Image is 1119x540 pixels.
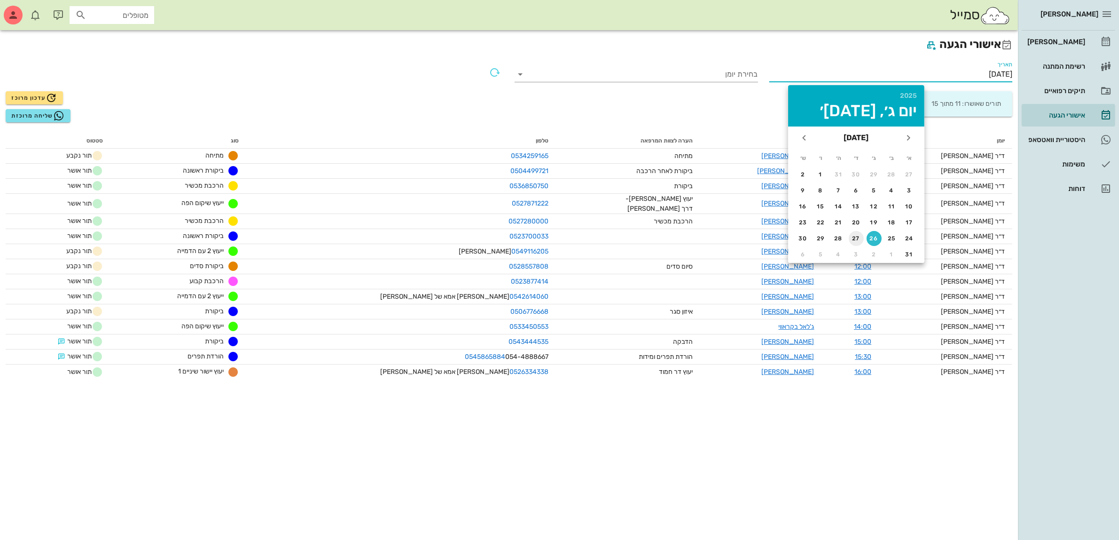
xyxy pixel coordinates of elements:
[997,137,1005,144] span: יומן
[902,231,917,246] button: 24
[884,199,899,214] button: 11
[886,181,1005,191] div: ד״ר [PERSON_NAME]
[796,215,811,230] button: 23
[762,247,814,255] a: [PERSON_NAME]
[854,262,871,270] a: 12:00
[867,171,882,178] div: 29
[796,103,917,119] div: יום ג׳, [DATE]׳
[86,137,103,144] span: סטטוס
[830,150,847,166] th: ה׳
[867,199,882,214] button: 12
[886,199,1005,208] div: ד״ר [PERSON_NAME]
[854,338,871,346] a: 15:00
[1022,55,1115,78] a: רשימת המתנה
[886,352,1005,362] div: ד״ר [PERSON_NAME]
[56,150,103,161] span: תור נקבע
[902,215,917,230] button: 17
[762,152,814,160] a: [PERSON_NAME]
[622,307,693,317] div: איזון סגר
[849,231,864,246] button: 27
[866,150,883,166] th: ג׳
[813,150,829,166] th: ו׳
[796,235,811,242] div: 30
[762,353,814,361] a: [PERSON_NAME]
[831,171,846,178] div: 31
[814,235,829,242] div: 29
[814,219,829,226] div: 22
[700,134,822,149] th: שם
[854,308,871,316] a: 13:00
[796,183,811,198] button: 9
[758,167,814,175] a: ג'[PERSON_NAME]
[796,171,811,178] div: 2
[796,129,813,146] button: חודש הבא
[886,307,1005,317] div: ד״ר [PERSON_NAME]
[510,167,548,175] a: 0504499721
[848,150,865,166] th: ד׳
[814,203,829,210] div: 15
[849,215,864,230] button: 20
[867,167,882,182] button: 29
[867,219,882,226] div: 19
[231,137,239,144] span: סוג
[509,293,548,301] a: 0542614060
[622,194,693,214] div: יעוץ [PERSON_NAME]-דרך [PERSON_NAME]
[67,215,103,227] span: תור אושר
[556,134,700,149] th: הערה לצוות המרפאה
[886,292,1005,302] div: ד״ר [PERSON_NAME]
[831,187,846,194] div: 7
[762,232,814,240] a: [PERSON_NAME]
[188,352,224,360] span: הורדת תפרים
[641,137,693,144] span: הערה לצוות המרפאה
[831,231,846,246] button: 28
[902,251,917,258] div: 31
[511,152,548,160] a: 0534259165
[796,167,811,182] button: 2
[511,278,548,286] a: 0523877414
[849,203,864,210] div: 13
[1025,38,1085,46] div: [PERSON_NAME]
[67,165,103,176] span: תור אושר
[509,338,548,346] a: 0543444535
[6,91,63,104] button: עדכון מרוכז
[849,219,864,226] div: 20
[902,171,917,178] div: 27
[1025,111,1085,119] div: אישורי הגעה
[884,251,899,258] div: 1
[796,231,811,246] button: 30
[814,215,829,230] button: 22
[831,219,846,226] div: 21
[183,232,224,240] span: ביקורת ראשונה
[67,321,103,332] span: תור אושר
[854,278,871,286] a: 12:00
[509,368,548,376] a: 0526334338
[886,166,1005,176] div: ד״ר [PERSON_NAME]
[11,110,64,121] span: שליחה מרוכזת
[998,61,1013,68] label: תאריך
[849,235,864,242] div: 27
[67,366,103,378] span: תור אושר
[762,262,814,270] a: [PERSON_NAME]
[536,137,548,144] span: טלפון
[110,134,246,149] th: סוג
[867,183,882,198] button: 5
[1022,177,1115,200] a: דוחות
[849,167,864,182] button: 30
[254,352,548,362] div: 054-4888667
[254,246,548,256] div: [PERSON_NAME]
[875,91,1009,117] div: תורים שאושרו: 11 מתוך 15
[190,262,224,270] span: ביקורת סדים
[814,167,829,182] button: 1
[622,166,693,176] div: ביקורת לאחר הרכבה
[814,247,829,262] button: 5
[867,187,882,194] div: 5
[902,199,917,214] button: 10
[515,67,758,82] div: בחירת יומן
[205,307,224,315] span: ביקורת
[1022,79,1115,102] a: תיקים רפואיים
[762,182,814,190] a: [PERSON_NAME]
[867,247,882,262] button: 2
[205,337,224,345] span: ביקורת
[855,353,871,361] a: 15:30
[831,251,846,258] div: 4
